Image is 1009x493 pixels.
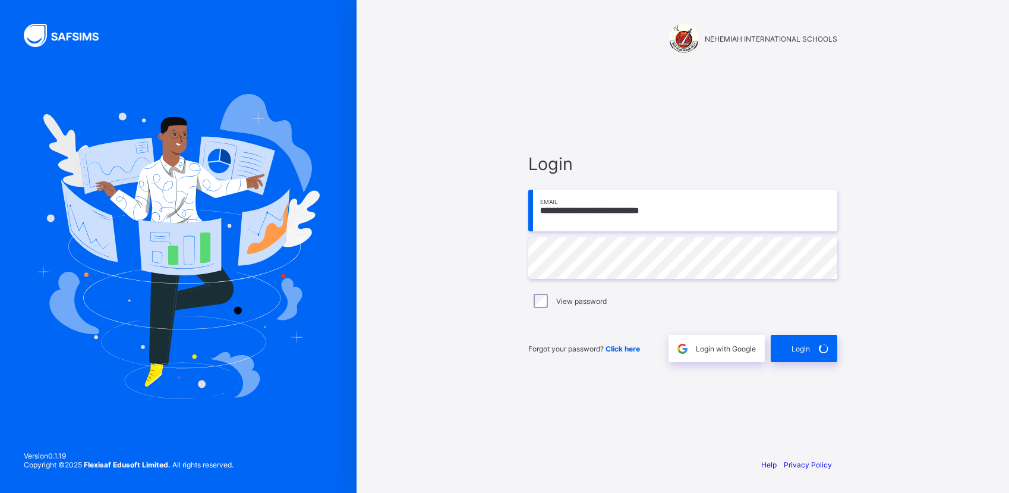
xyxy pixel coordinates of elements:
a: Click here [606,344,640,353]
span: Version 0.1.19 [24,451,234,460]
img: google.396cfc9801f0270233282035f929180a.svg [676,342,689,356]
span: Login with Google [696,344,756,353]
span: NEHEMIAH INTERNATIONAL SCHOOLS [705,34,837,43]
strong: Flexisaf Edusoft Limited. [84,460,171,469]
span: Login [792,344,810,353]
a: Privacy Policy [784,460,832,469]
img: Hero Image [37,94,320,398]
a: Help [761,460,777,469]
span: Login [528,153,837,174]
label: View password [556,297,607,306]
img: SAFSIMS Logo [24,24,113,47]
span: Forgot your password? [528,344,640,353]
span: Copyright © 2025 All rights reserved. [24,460,234,469]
